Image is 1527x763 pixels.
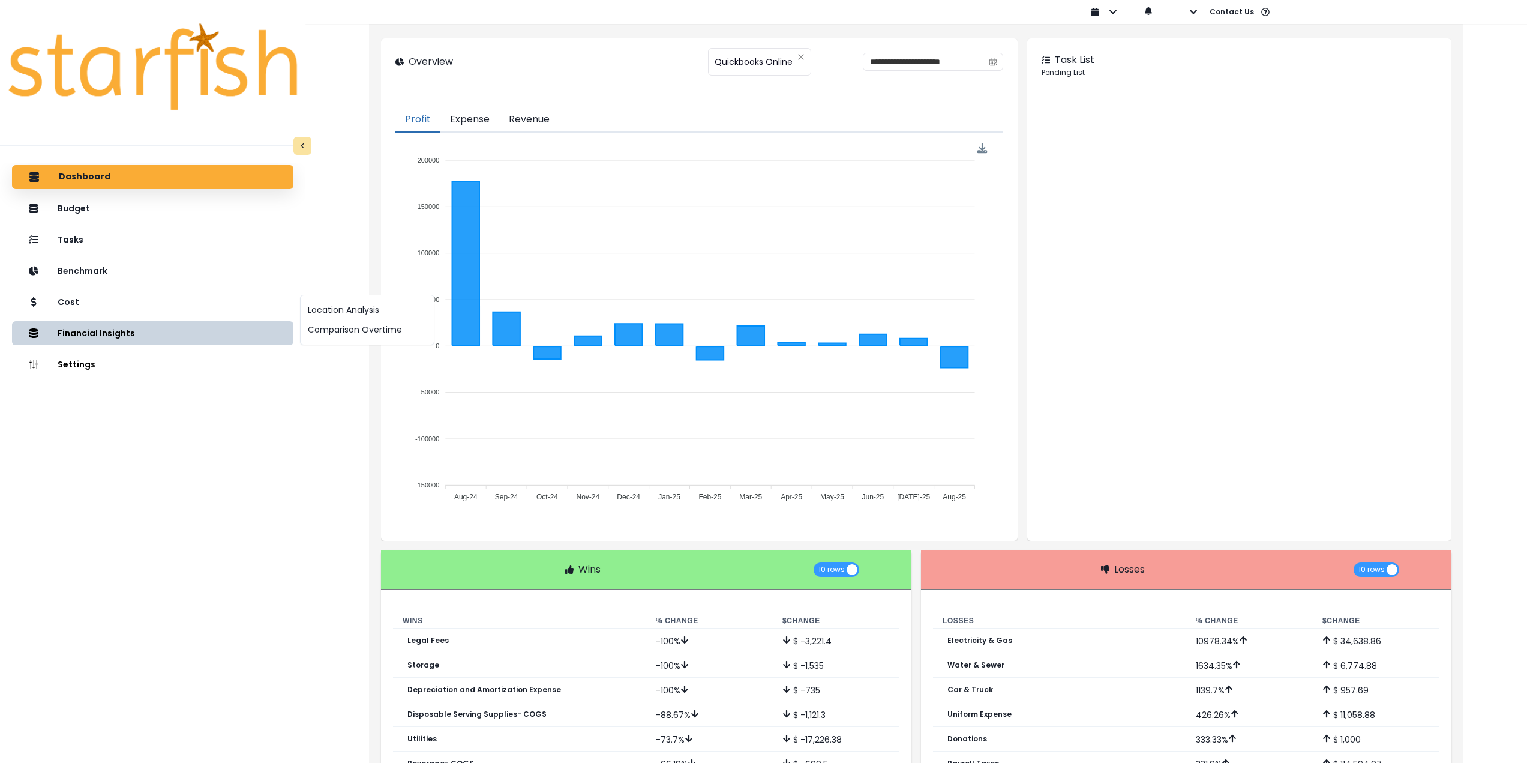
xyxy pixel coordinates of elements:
[407,710,547,719] p: Disposable Serving Supplies- COGS
[658,493,680,502] tspan: Jan-25
[407,686,561,694] p: Depreciation and Amortization Expense
[646,727,773,752] td: -73.7 %
[646,653,773,678] td: -100 %
[499,107,559,133] button: Revenue
[1358,562,1385,577] span: 10 rows
[1114,562,1145,577] p: Losses
[407,636,449,645] p: Legal Fees
[1313,629,1439,653] td: $ 34,638.86
[419,389,439,396] tspan: -50000
[947,661,1004,669] p: Water & Sewer
[933,614,1186,629] th: Losses
[1186,678,1313,702] td: 1139.7 %
[1313,678,1439,702] td: $ 957.69
[989,58,997,66] svg: calendar
[407,661,439,669] p: Storage
[1313,614,1439,629] th: $ Change
[740,493,763,502] tspan: Mar-25
[301,320,434,340] button: Comparison Overtime
[415,435,439,442] tspan: -100000
[797,51,805,63] button: Clear
[58,235,83,245] p: Tasks
[797,53,805,61] svg: close
[12,352,293,376] button: Settings
[947,735,987,743] p: Donations
[1313,727,1439,752] td: $ 1,000
[495,493,518,502] tspan: Sep-24
[12,321,293,345] button: Financial Insights
[773,614,899,629] th: $ Change
[773,727,899,752] td: $ -17,226.38
[407,735,437,743] p: Utilities
[773,653,899,678] td: $ -1,535
[12,165,293,189] button: Dashboard
[12,290,293,314] button: Cost
[646,702,773,727] td: -88.67 %
[12,259,293,283] button: Benchmark
[58,297,79,307] p: Cost
[436,342,439,349] tspan: 0
[947,710,1012,719] p: Uniform Expense
[12,196,293,220] button: Budget
[943,493,967,502] tspan: Aug-25
[440,107,499,133] button: Expense
[1186,727,1313,752] td: 333.33 %
[977,143,988,154] img: Download Profit
[1313,653,1439,678] td: $ 6,774.88
[617,493,641,502] tspan: Dec-24
[699,493,722,502] tspan: Feb-25
[646,614,773,629] th: % Change
[820,493,844,502] tspan: May-25
[393,614,646,629] th: Wins
[1313,702,1439,727] td: $ 11,058.88
[415,481,439,489] tspan: -150000
[454,493,478,502] tspan: Aug-24
[1186,614,1313,629] th: % Change
[646,678,773,702] td: -100 %
[818,562,845,577] span: 10 rows
[418,249,440,256] tspan: 100000
[395,107,440,133] button: Profit
[577,493,600,502] tspan: Nov-24
[781,493,802,502] tspan: Apr-25
[59,172,110,182] p: Dashboard
[1186,629,1313,653] td: 10978.34 %
[58,204,90,214] p: Budget
[58,266,107,276] p: Benchmark
[947,636,1012,645] p: Electricity & Gas
[1186,653,1313,678] td: 1634.35 %
[1186,702,1313,727] td: 426.26 %
[898,493,931,502] tspan: [DATE]-25
[773,702,899,727] td: $ -1,121.3
[418,157,440,164] tspan: 200000
[409,55,453,69] p: Overview
[773,629,899,653] td: $ -3,221.4
[1042,67,1437,78] p: Pending List
[578,562,601,577] p: Wins
[862,493,884,502] tspan: Jun-25
[947,686,993,694] p: Car & Truck
[536,493,558,502] tspan: Oct-24
[12,228,293,252] button: Tasks
[1055,53,1094,67] p: Task List
[977,143,988,154] div: Menu
[715,49,793,74] span: Quickbooks Online
[301,300,434,320] button: Location Analysis
[418,203,440,210] tspan: 150000
[773,678,899,702] td: $ -735
[646,629,773,653] td: -100 %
